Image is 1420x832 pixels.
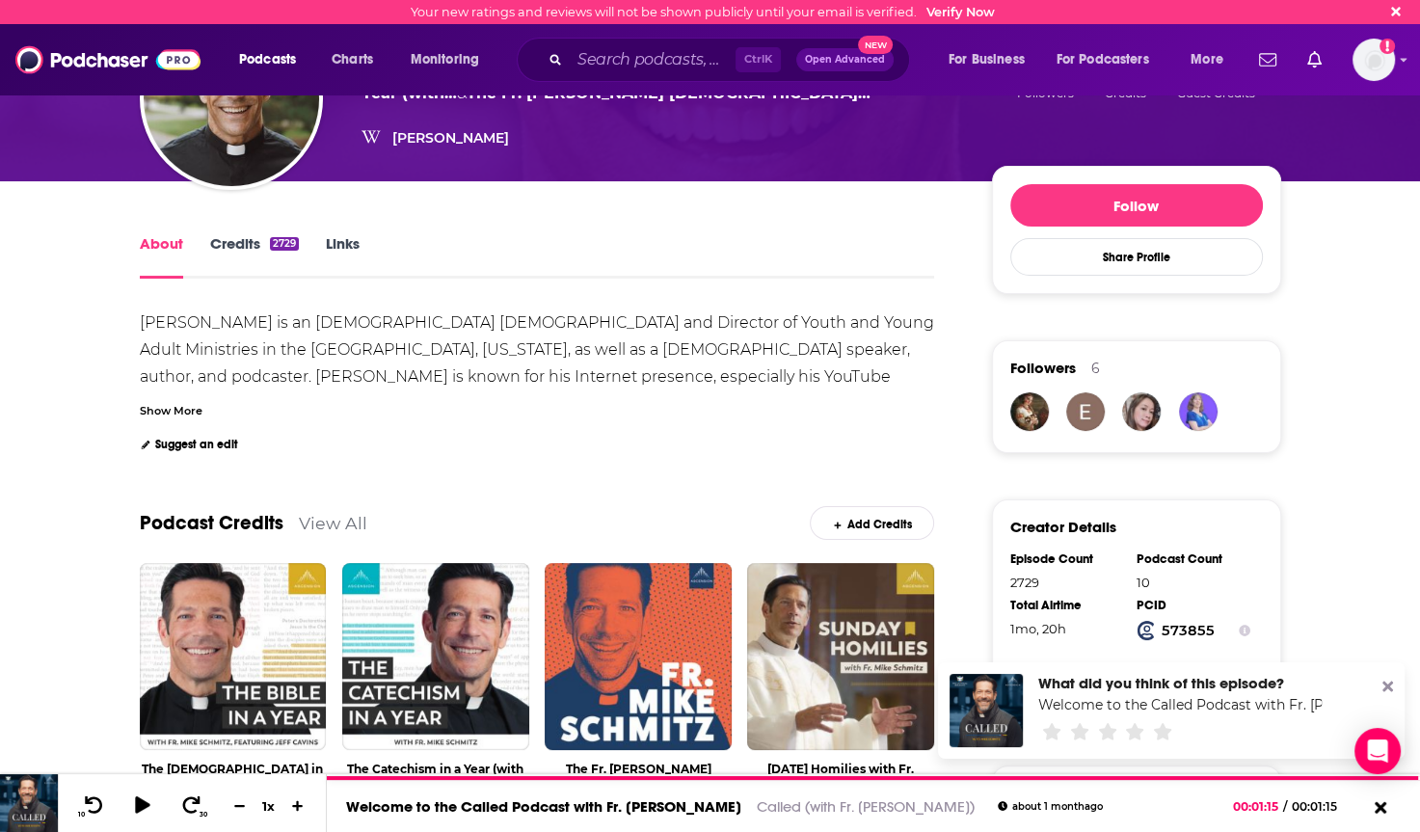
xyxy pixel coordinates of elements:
[535,38,928,82] div: Search podcasts, credits, & more...
[858,36,893,54] span: New
[810,506,934,540] a: Add Credits
[570,44,736,75] input: Search podcasts, credits, & more...
[140,438,239,451] a: Suggest an edit
[1010,392,1049,431] img: HoogzNeil
[736,47,781,72] span: Ctrl K
[392,129,509,147] a: [PERSON_NAME]
[140,511,283,535] a: Podcast Credits
[1380,39,1395,54] svg: Email not verified
[1233,799,1283,814] span: 00:01:15
[1137,598,1250,613] div: PCID
[1010,575,1124,590] div: 2729
[174,794,211,819] button: 30
[1137,575,1250,590] div: 10
[142,762,323,805] span: The [DEMOGRAPHIC_DATA] in a Year (with Fr. [PERSON_NAME])
[1239,621,1250,640] button: Show Info
[1353,39,1395,81] img: User Profile
[1354,728,1401,774] div: Open Intercom Messenger
[326,234,360,279] a: Links
[796,48,894,71] button: Open AdvancedNew
[757,797,975,816] a: Called (with Fr. [PERSON_NAME])
[1010,238,1263,276] button: Share Profile
[1179,392,1218,431] img: VibrantFamilyEducation
[1122,392,1161,431] img: Dianne_sourcefit
[1353,39,1395,81] span: Logged in as kimmiveritas
[346,797,741,816] a: Welcome to the Called Podcast with Fr. [PERSON_NAME]
[15,41,201,78] img: Podchaser - Follow, Share and Rate Podcasts
[319,44,385,75] a: Charts
[411,5,995,19] div: Your new ratings and reviews will not be shown publicly until your email is verified.
[397,44,504,75] button: open menu
[299,513,367,533] a: View All
[347,762,523,791] a: The Catechism in a Year (with Fr. Mike Schmitz)
[1137,551,1250,567] div: Podcast Count
[1057,46,1149,73] span: For Podcasters
[1010,518,1116,536] h3: Creator Details
[1066,392,1105,431] img: evievalen
[239,46,296,73] span: Podcasts
[210,234,299,279] a: Credits2729
[949,46,1025,73] span: For Business
[1251,43,1284,76] a: Show notifications dropdown
[1010,598,1124,613] div: Total Airtime
[1010,621,1066,636] span: 751 hours, 25 minutes, 36 seconds
[78,811,85,819] span: 10
[1137,621,1156,640] img: Podchaser Creator ID logo
[1191,46,1223,73] span: More
[935,44,1049,75] button: open menu
[1091,360,1100,377] div: 6
[411,46,479,73] span: Monitoring
[1010,184,1263,227] button: Follow
[226,44,321,75] button: open menu
[1010,551,1124,567] div: Episode Count
[926,5,995,19] a: Verify Now
[1299,43,1329,76] a: Show notifications dropdown
[253,798,285,814] div: 1 x
[1044,44,1177,75] button: open menu
[566,762,711,805] a: The Fr. Mike Schmitz Catholic Podcast
[1177,44,1247,75] button: open menu
[1038,674,1322,692] div: What did you think of this episode?
[74,794,111,819] button: 10
[140,313,938,521] div: [PERSON_NAME] is an [DEMOGRAPHIC_DATA] [DEMOGRAPHIC_DATA] and Director of Youth and Young Adult M...
[1353,39,1395,81] button: Show profile menu
[332,46,373,73] span: Charts
[1162,622,1215,639] strong: 573855
[142,762,323,805] a: The Bible in a Year (with Fr. Mike Schmitz)
[805,55,885,65] span: Open Advanced
[767,762,914,791] a: Sunday Homilies with Fr. Mike Schmitz
[950,674,1023,747] img: Welcome to the Called Podcast with Fr. Mike Schmitz
[144,11,319,186] img: Mike Schmitz
[200,811,207,819] span: 30
[998,801,1103,812] div: about 1 month ago
[270,237,299,251] div: 2729
[1010,359,1076,377] span: Followers
[1287,799,1356,814] span: 00:01:15
[1283,799,1287,814] span: /
[140,234,183,279] a: About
